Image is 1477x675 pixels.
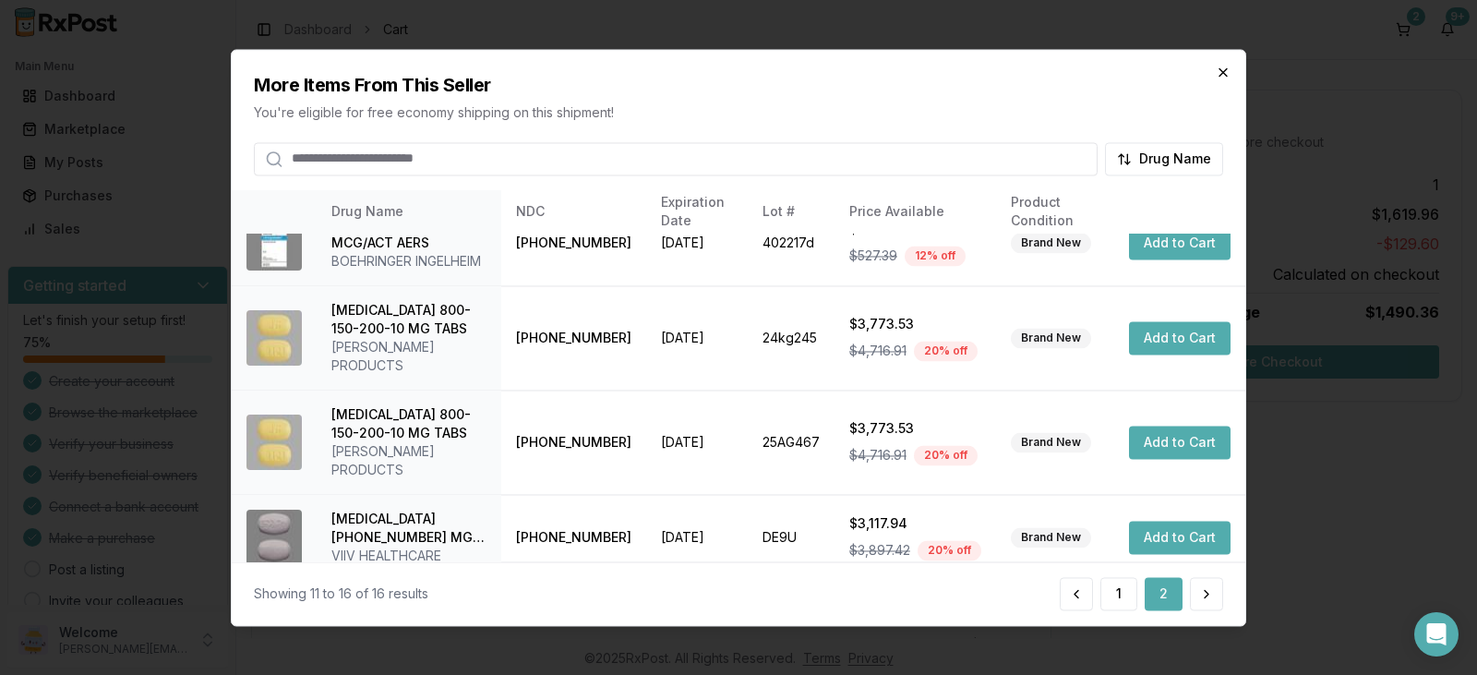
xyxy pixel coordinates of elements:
div: $3,773.53 [849,315,981,333]
td: [DATE] [646,200,748,286]
div: $464.10 [849,220,981,238]
div: [MEDICAL_DATA] 800-150-200-10 MG TABS [331,301,486,338]
div: BOEHRINGER INGELHEIM [331,252,486,271]
th: Expiration Date [646,190,748,235]
div: Brand New [1011,328,1091,348]
td: [PHONE_NUMBER] [501,495,646,581]
td: 402217d [748,200,835,286]
span: $4,716.91 [849,342,907,360]
div: 12 % off [905,246,966,266]
td: [PHONE_NUMBER] [501,391,646,495]
th: Price Available [835,190,996,235]
button: 1 [1100,577,1137,610]
div: Brand New [1011,233,1091,253]
img: Spiriva Respimat 1.25 MCG/ACT AERS [246,215,302,271]
img: Triumeq 600-50-300 MG TABS [246,510,302,565]
img: Symtuza 800-150-200-10 MG TABS [246,415,302,470]
th: NDC [501,190,646,235]
div: $3,773.53 [849,419,981,438]
td: 25AG467 [748,391,835,495]
p: You're eligible for free economy shipping on this shipment! [254,103,1223,122]
div: 20 % off [914,445,978,465]
div: Showing 11 to 16 of 16 results [254,585,428,603]
td: [DATE] [646,495,748,581]
span: $527.39 [849,247,897,265]
td: [DATE] [646,286,748,391]
img: Symtuza 800-150-200-10 MG TABS [246,310,302,366]
button: Add to Cart [1129,521,1231,554]
button: Drug Name [1105,142,1223,175]
div: VIIV HEALTHCARE [331,547,486,565]
div: Brand New [1011,527,1091,548]
th: Product Condition [996,190,1114,235]
td: [PHONE_NUMBER] [501,200,646,286]
div: 20 % off [914,341,978,361]
button: Add to Cart [1129,426,1231,459]
button: 2 [1145,577,1183,610]
td: [DATE] [646,391,748,495]
span: Drug Name [1139,150,1211,168]
div: $3,117.94 [849,514,981,533]
td: 24kg245 [748,286,835,391]
div: [MEDICAL_DATA] 800-150-200-10 MG TABS [331,405,486,442]
h2: More Items From This Seller [254,72,1223,98]
button: Add to Cart [1129,321,1231,355]
div: Brand New [1011,432,1091,452]
td: [PHONE_NUMBER] [501,286,646,391]
td: DE9U [748,495,835,581]
span: $4,716.91 [849,446,907,464]
th: Lot # [748,190,835,235]
th: Drug Name [317,190,501,235]
button: Add to Cart [1129,226,1231,259]
span: $3,897.42 [849,541,910,560]
div: [PERSON_NAME] PRODUCTS [331,338,486,375]
div: [MEDICAL_DATA] [PHONE_NUMBER] MG TABS [331,510,486,547]
div: 20 % off [918,540,981,560]
div: [PERSON_NAME] PRODUCTS [331,442,486,479]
